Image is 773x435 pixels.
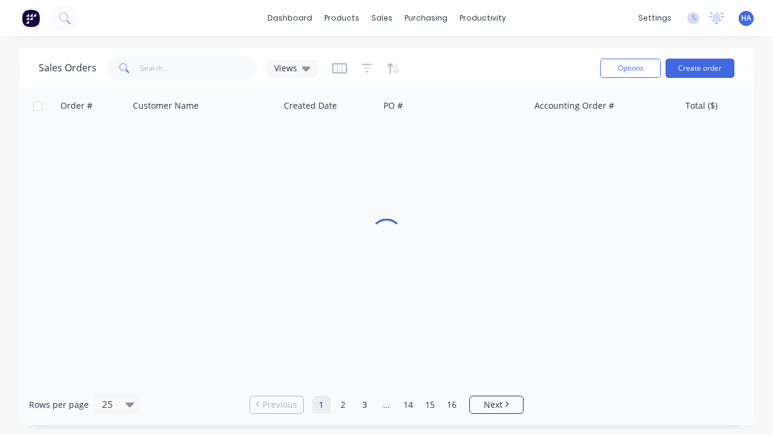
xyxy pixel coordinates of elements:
a: dashboard [261,9,318,27]
div: productivity [454,9,512,27]
div: PO # [383,100,403,112]
button: Options [600,59,661,78]
a: Next page [470,399,523,411]
div: Customer Name [133,100,199,112]
button: Create order [666,59,734,78]
a: Page 15 [421,396,439,414]
span: HA [741,13,751,24]
a: Page 14 [399,396,417,414]
div: Accounting Order # [534,100,614,112]
div: products [318,9,365,27]
input: Search... [140,56,258,80]
ul: Pagination [245,396,528,414]
div: Order # [60,100,92,112]
div: Total ($) [685,100,717,112]
span: Previous [263,399,297,411]
img: Factory [22,9,40,27]
a: Jump forward [377,396,396,414]
div: sales [365,9,399,27]
h1: Sales Orders [39,62,97,74]
span: Rows per page [29,399,89,411]
a: Page 3 [356,396,374,414]
a: Page 16 [443,396,461,414]
span: Views [274,62,297,74]
div: settings [632,9,678,27]
a: Previous page [250,399,303,411]
div: Created Date [284,100,337,112]
div: purchasing [399,9,454,27]
span: Next [484,399,502,411]
a: Page 2 [334,396,352,414]
a: Page 1 is your current page [312,396,330,414]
